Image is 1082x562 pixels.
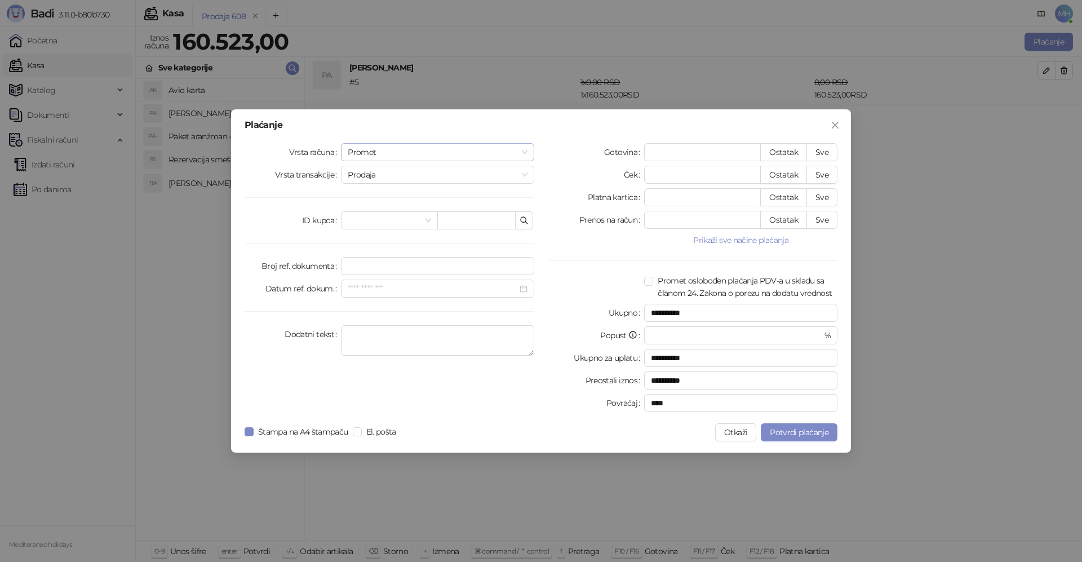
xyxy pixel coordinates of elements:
[770,427,828,437] span: Potvrdi plaćanje
[265,280,342,298] label: Datum ref. dokum.
[341,257,534,275] input: Broj ref. dokumenta
[348,282,517,295] input: Datum ref. dokum.
[586,371,645,390] label: Preostali iznos
[651,327,822,344] input: Popust
[826,121,844,130] span: Zatvori
[760,143,807,161] button: Ostatak
[285,325,341,343] label: Dodatni tekst
[806,211,837,229] button: Sve
[254,426,353,438] span: Štampa na A4 štampaču
[588,188,644,206] label: Platna kartica
[760,211,807,229] button: Ostatak
[341,325,534,356] textarea: Dodatni tekst
[600,326,644,344] label: Popust
[609,304,645,322] label: Ukupno
[604,143,644,161] label: Gotovina
[806,188,837,206] button: Sve
[831,121,840,130] span: close
[806,166,837,184] button: Sve
[624,166,644,184] label: Ček
[653,275,837,299] span: Promet oslobođen plaćanja PDV-a u skladu sa članom 24. Zakona o porezu na dodatu vrednost
[362,426,401,438] span: El. pošta
[348,166,527,183] span: Prodaja
[761,423,837,441] button: Potvrdi plaćanje
[289,143,342,161] label: Vrsta računa
[574,349,644,367] label: Ukupno za uplatu
[302,211,341,229] label: ID kupca
[348,144,527,161] span: Promet
[606,394,644,412] label: Povraćaj
[760,188,807,206] button: Ostatak
[275,166,342,184] label: Vrsta transakcije
[760,166,807,184] button: Ostatak
[715,423,756,441] button: Otkaži
[826,116,844,134] button: Close
[245,121,837,130] div: Plaćanje
[261,257,341,275] label: Broj ref. dokumenta
[579,211,645,229] label: Prenos na račun
[806,143,837,161] button: Sve
[644,233,837,247] button: Prikaži sve načine plaćanja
